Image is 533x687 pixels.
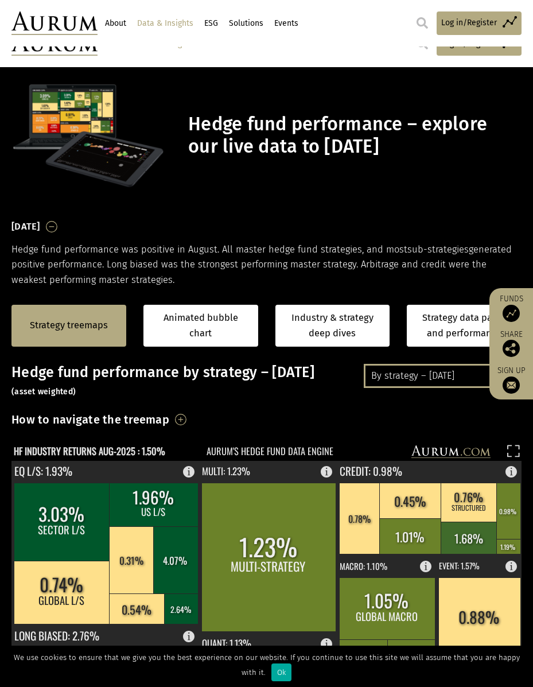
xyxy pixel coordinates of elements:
h3: How to navigate the treemap [11,410,169,429]
a: Solutions [227,14,264,33]
img: Access Funds [503,305,520,322]
h3: [DATE] [11,218,40,235]
div: Share [495,331,527,357]
h3: Hedge fund performance by strategy – [DATE] [11,364,522,398]
a: Events [273,14,299,33]
img: Sign up to our newsletter [503,377,520,394]
a: Data & Insights [135,14,194,33]
a: Animated bubble chart [155,310,247,341]
div: Ok [271,663,291,681]
a: Industry & strategy deep dives [275,305,390,347]
a: Strategy data packs and performance [407,305,522,347]
div: By strategy – [DATE] [365,366,520,386]
a: Strategy treemaps [30,318,108,333]
p: Hedge fund performance was positive in August. All master hedge fund strategies, and most generat... [11,242,522,288]
a: Log in/Register [437,11,522,35]
img: Share this post [503,340,520,357]
a: About [103,14,127,33]
a: Sign up [495,366,527,394]
small: (asset weighted) [11,387,76,397]
span: sub-strategies [407,244,469,255]
span: Log in/Register [441,17,497,29]
h1: Hedge fund performance – explore our live data to [DATE] [188,113,519,158]
a: ESG [203,14,219,33]
img: search.svg [417,17,428,29]
img: Aurum [11,11,98,35]
a: Funds [495,294,527,322]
